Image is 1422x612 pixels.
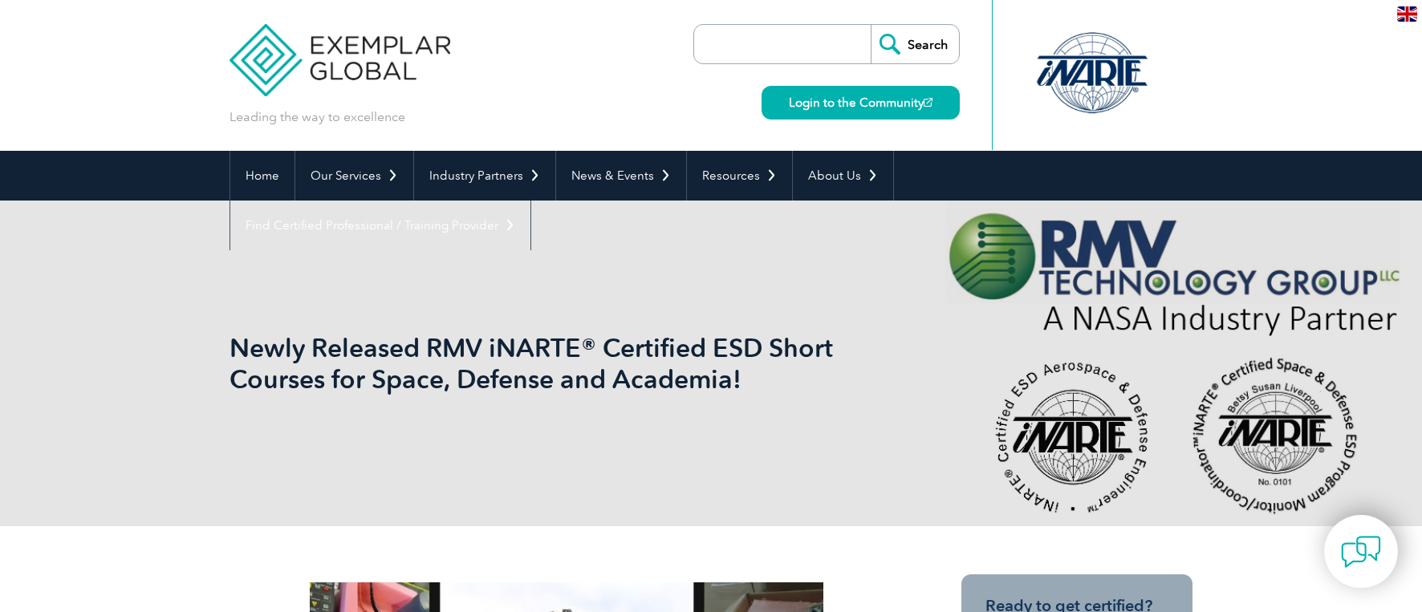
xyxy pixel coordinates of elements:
a: Login to the Community [762,86,960,120]
a: News & Events [556,151,686,201]
a: Industry Partners [414,151,555,201]
a: Home [230,151,295,201]
a: About Us [793,151,893,201]
h1: Newly Released RMV iNARTE® Certified ESD Short Courses for Space, Defense and Academia! [230,332,846,395]
a: Find Certified Professional / Training Provider [230,201,530,250]
img: open_square.png [924,98,932,107]
a: Our Services [295,151,413,201]
p: Leading the way to excellence [230,108,405,126]
input: Search [871,25,959,63]
img: en [1397,6,1417,22]
img: contact-chat.png [1341,532,1381,572]
a: Resources [687,151,792,201]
